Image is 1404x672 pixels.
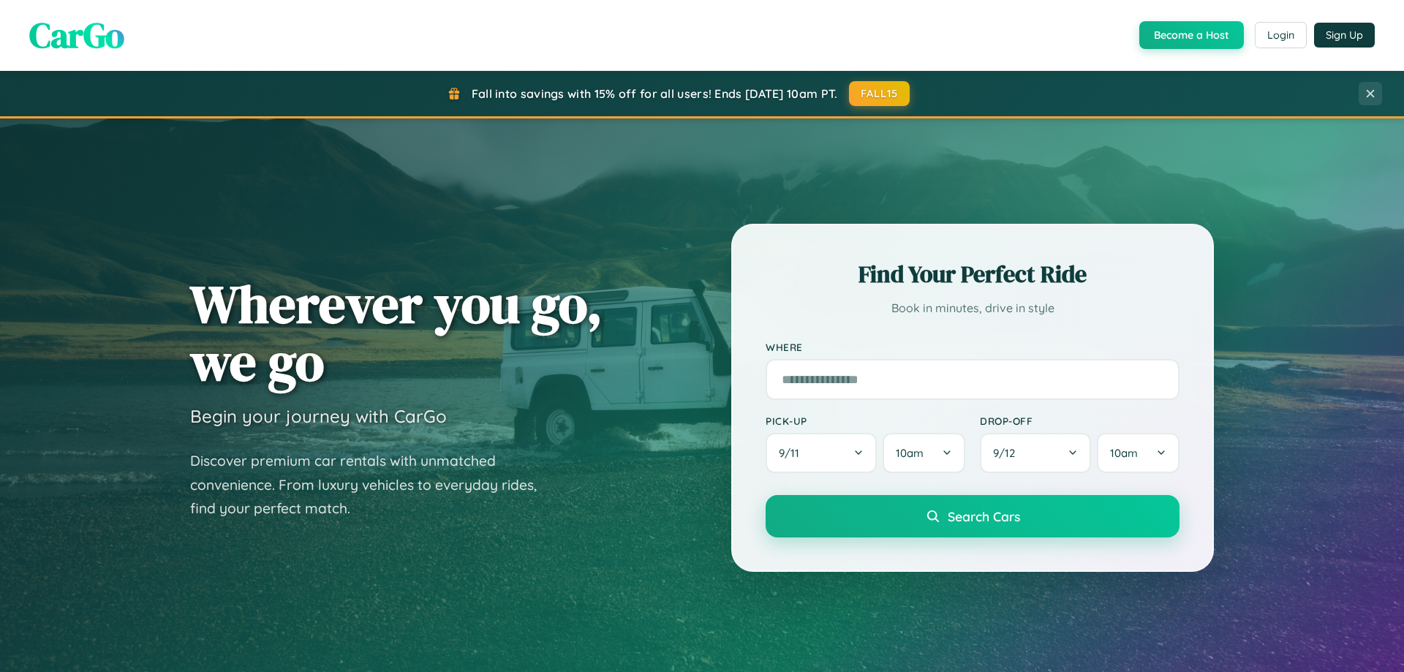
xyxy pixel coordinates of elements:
[993,446,1022,460] span: 9 / 12
[766,433,877,473] button: 9/11
[883,433,965,473] button: 10am
[779,446,807,460] span: 9 / 11
[1255,22,1307,48] button: Login
[766,415,965,427] label: Pick-up
[1139,21,1244,49] button: Become a Host
[948,508,1020,524] span: Search Cars
[980,433,1091,473] button: 9/12
[472,86,838,101] span: Fall into savings with 15% off for all users! Ends [DATE] 10am PT.
[190,405,447,427] h3: Begin your journey with CarGo
[896,446,924,460] span: 10am
[29,11,124,59] span: CarGo
[766,495,1180,537] button: Search Cars
[766,258,1180,290] h2: Find Your Perfect Ride
[766,298,1180,319] p: Book in minutes, drive in style
[190,275,603,390] h1: Wherever you go, we go
[1110,446,1138,460] span: 10am
[190,449,556,521] p: Discover premium car rentals with unmatched convenience. From luxury vehicles to everyday rides, ...
[766,341,1180,353] label: Where
[1097,433,1180,473] button: 10am
[849,81,910,106] button: FALL15
[1314,23,1375,48] button: Sign Up
[980,415,1180,427] label: Drop-off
